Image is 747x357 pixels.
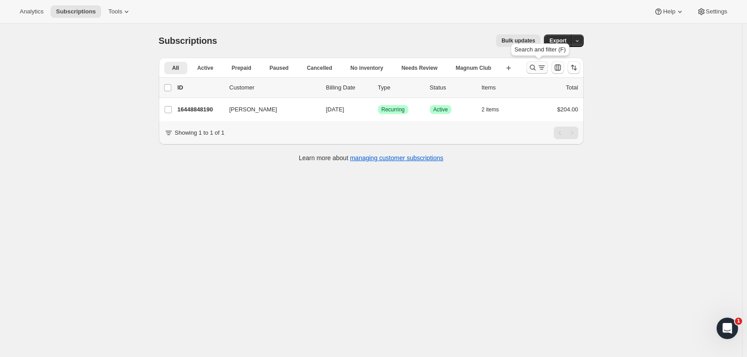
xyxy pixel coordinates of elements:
p: Customer [229,83,319,92]
button: Tools [103,5,136,18]
button: Bulk updates [496,34,540,47]
div: Items [482,83,526,92]
span: Settings [706,8,727,15]
button: Subscriptions [51,5,101,18]
span: [PERSON_NAME] [229,105,277,114]
span: $204.00 [557,106,578,113]
iframe: Intercom live chat [717,318,738,339]
div: Type [378,83,423,92]
nav: Pagination [554,127,578,139]
button: Settings [692,5,733,18]
button: [PERSON_NAME] [224,102,314,117]
span: Needs Review [401,64,437,72]
a: managing customer subscriptions [350,154,443,161]
span: Analytics [20,8,43,15]
button: Search and filter results [526,61,548,74]
span: No inventory [350,64,383,72]
span: Cancelled [307,64,332,72]
button: Export [544,34,572,47]
span: Recurring [382,106,405,113]
button: More views [164,76,211,85]
span: 1 [735,318,742,325]
span: Bulk updates [501,37,535,44]
button: Help [649,5,689,18]
button: Customize table column order and visibility [552,61,564,74]
button: Analytics [14,5,49,18]
span: Paused [269,64,289,72]
button: 2 items [482,103,509,116]
p: Billing Date [326,83,371,92]
p: 16448848190 [178,105,222,114]
p: Total [566,83,578,92]
p: ID [178,83,222,92]
span: Active [433,106,448,113]
span: All [172,64,179,72]
p: Learn more about [299,153,443,162]
span: Tools [108,8,122,15]
p: Status [430,83,475,92]
button: Create new view [501,62,516,74]
button: Sort the results [568,61,580,74]
p: Showing 1 to 1 of 1 [175,128,225,137]
span: [DATE] [326,106,344,113]
span: Active [197,64,213,72]
span: Subscriptions [159,36,217,46]
div: IDCustomerBilling DateTypeStatusItemsTotal [178,83,578,92]
span: Export [549,37,566,44]
span: Help [663,8,675,15]
span: Subscriptions [56,8,96,15]
span: Prepaid [232,64,251,72]
span: 2 items [482,106,499,113]
div: 16448848190[PERSON_NAME][DATE]SuccessRecurringSuccessActive2 items$204.00 [178,103,578,116]
span: Magnum Club [456,64,491,72]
